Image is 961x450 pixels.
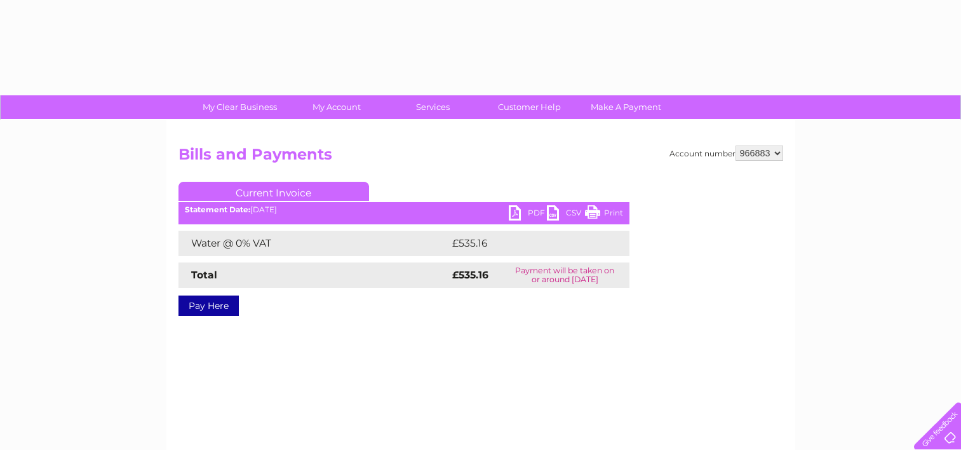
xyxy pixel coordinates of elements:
a: PDF [509,205,547,224]
b: Statement Date: [185,205,250,214]
td: £535.16 [449,231,606,256]
td: Payment will be taken on or around [DATE] [501,262,629,288]
a: CSV [547,205,585,224]
div: Account number [669,146,783,161]
a: Current Invoice [178,182,369,201]
a: My Account [284,95,389,119]
a: Pay Here [178,296,239,316]
a: Make A Payment [574,95,678,119]
a: Customer Help [477,95,582,119]
strong: Total [191,269,217,281]
strong: £535.16 [452,269,488,281]
a: Services [380,95,485,119]
a: My Clear Business [187,95,292,119]
div: [DATE] [178,205,629,214]
h2: Bills and Payments [178,146,783,170]
td: Water @ 0% VAT [178,231,449,256]
a: Print [585,205,623,224]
